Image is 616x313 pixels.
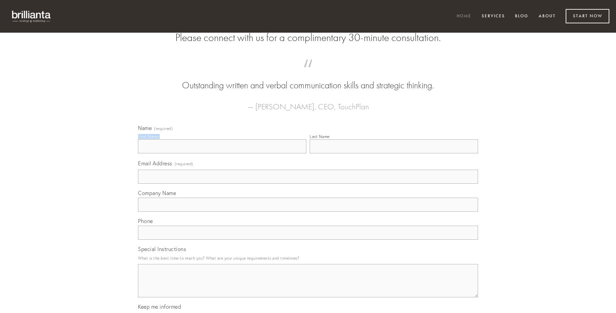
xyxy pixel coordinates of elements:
[138,218,153,224] span: Phone
[566,9,609,23] a: Start Now
[138,31,478,44] h2: Please connect with us for a complimentary 30-minute consultation.
[138,246,186,252] span: Special Instructions
[511,11,533,22] a: Blog
[7,7,57,26] img: brillianta - research, strategy, marketing
[138,160,172,167] span: Email Address
[138,190,176,196] span: Company Name
[138,125,152,131] span: Name
[452,11,476,22] a: Home
[149,92,467,113] figcaption: — [PERSON_NAME], CEO, TouchPlan
[138,134,158,139] div: First Name
[477,11,509,22] a: Services
[138,303,181,310] span: Keep me informed
[149,66,467,92] blockquote: Outstanding written and verbal communication skills and strategic thinking.
[534,11,560,22] a: About
[149,66,467,79] span: “
[310,134,330,139] div: Last Name
[138,254,478,263] p: What is the best time to reach you? What are your unique requirements and timelines?
[175,159,193,168] span: (required)
[154,127,173,131] span: (required)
